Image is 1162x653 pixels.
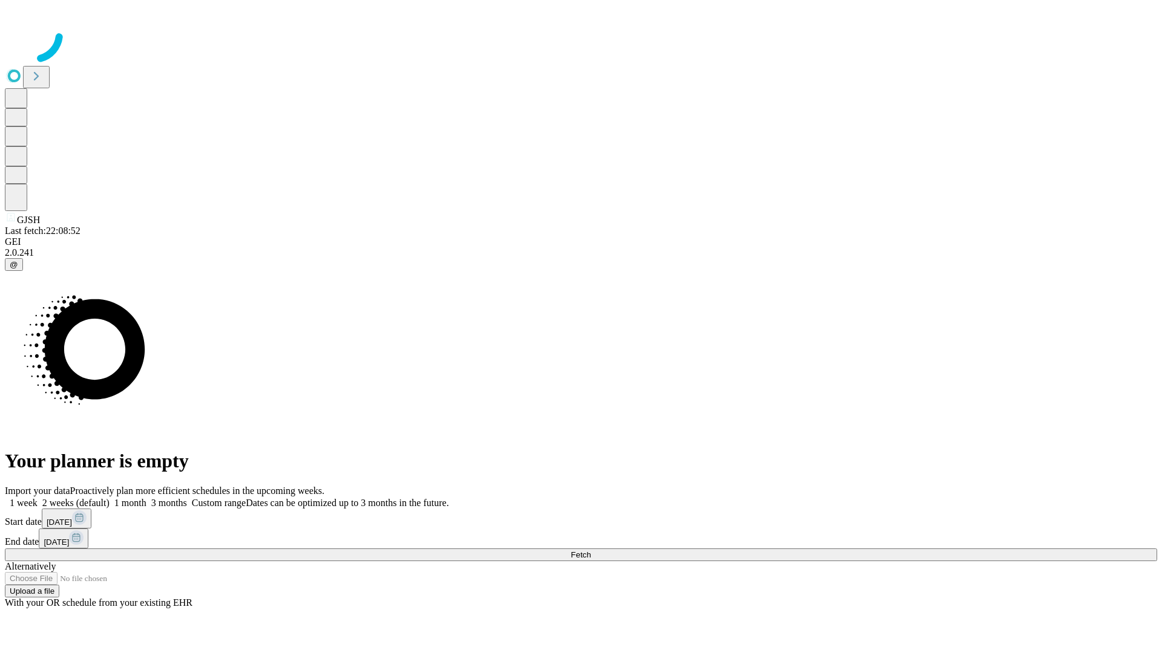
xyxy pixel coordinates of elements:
[5,226,80,236] span: Last fetch: 22:08:52
[42,498,110,508] span: 2 weeks (default)
[246,498,448,508] span: Dates can be optimized up to 3 months in the future.
[192,498,246,508] span: Custom range
[5,508,1157,528] div: Start date
[5,561,56,571] span: Alternatively
[42,508,91,528] button: [DATE]
[70,486,324,496] span: Proactively plan more efficient schedules in the upcoming weeks.
[114,498,146,508] span: 1 month
[5,247,1157,258] div: 2.0.241
[47,518,72,527] span: [DATE]
[5,585,59,597] button: Upload a file
[10,498,38,508] span: 1 week
[5,450,1157,472] h1: Your planner is empty
[5,597,192,608] span: With your OR schedule from your existing EHR
[44,538,69,547] span: [DATE]
[571,550,591,559] span: Fetch
[5,486,70,496] span: Import your data
[5,236,1157,247] div: GEI
[10,260,18,269] span: @
[5,258,23,271] button: @
[5,528,1157,548] div: End date
[151,498,187,508] span: 3 months
[17,215,40,225] span: GJSH
[39,528,88,548] button: [DATE]
[5,548,1157,561] button: Fetch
